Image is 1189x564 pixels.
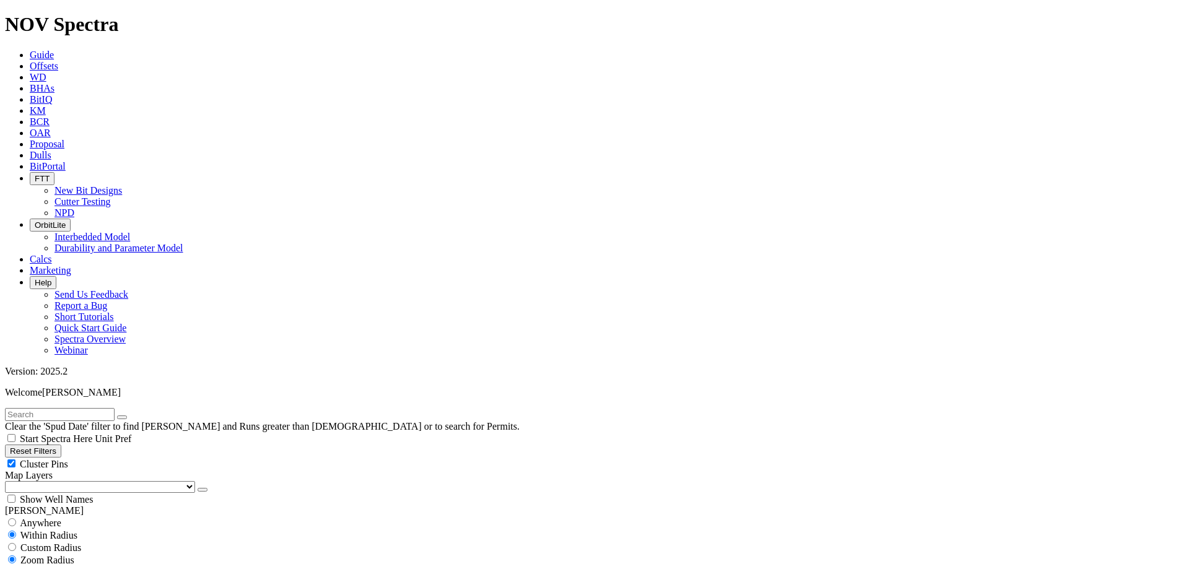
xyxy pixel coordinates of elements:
div: [PERSON_NAME] [5,505,1184,516]
a: Marketing [30,265,71,275]
span: Custom Radius [20,542,81,553]
a: Guide [30,50,54,60]
a: Spectra Overview [54,334,126,344]
span: Cluster Pins [20,459,68,469]
h1: NOV Spectra [5,13,1184,36]
a: Calcs [30,254,52,264]
a: Short Tutorials [54,311,114,322]
button: FTT [30,172,54,185]
span: [PERSON_NAME] [42,387,121,397]
a: Send Us Feedback [54,289,128,300]
div: Version: 2025.2 [5,366,1184,377]
a: Offsets [30,61,58,71]
span: Start Spectra Here [20,433,92,444]
button: Help [30,276,56,289]
a: BHAs [30,83,54,93]
span: Unit Pref [95,433,131,444]
a: Quick Start Guide [54,323,126,333]
a: Webinar [54,345,88,355]
a: Durability and Parameter Model [54,243,183,253]
span: OrbitLite [35,220,66,230]
a: Interbedded Model [54,232,130,242]
input: Search [5,408,115,421]
p: Welcome [5,387,1184,398]
button: OrbitLite [30,219,71,232]
a: Report a Bug [54,300,107,311]
a: Cutter Testing [54,196,111,207]
a: NPD [54,207,74,218]
a: BitPortal [30,161,66,171]
a: OAR [30,128,51,138]
span: Clear the 'Spud Date' filter to find [PERSON_NAME] and Runs greater than [DEMOGRAPHIC_DATA] or to... [5,421,520,432]
a: BitIQ [30,94,52,105]
button: Reset Filters [5,445,61,458]
a: BCR [30,116,50,127]
span: Anywhere [20,518,61,528]
span: Help [35,278,51,287]
a: New Bit Designs [54,185,122,196]
a: WD [30,72,46,82]
span: Map Layers [5,470,53,480]
span: FTT [35,174,50,183]
a: Dulls [30,150,51,160]
a: KM [30,105,46,116]
a: Proposal [30,139,64,149]
input: Start Spectra Here [7,434,15,442]
span: Show Well Names [20,494,93,505]
span: Within Radius [20,530,77,540]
